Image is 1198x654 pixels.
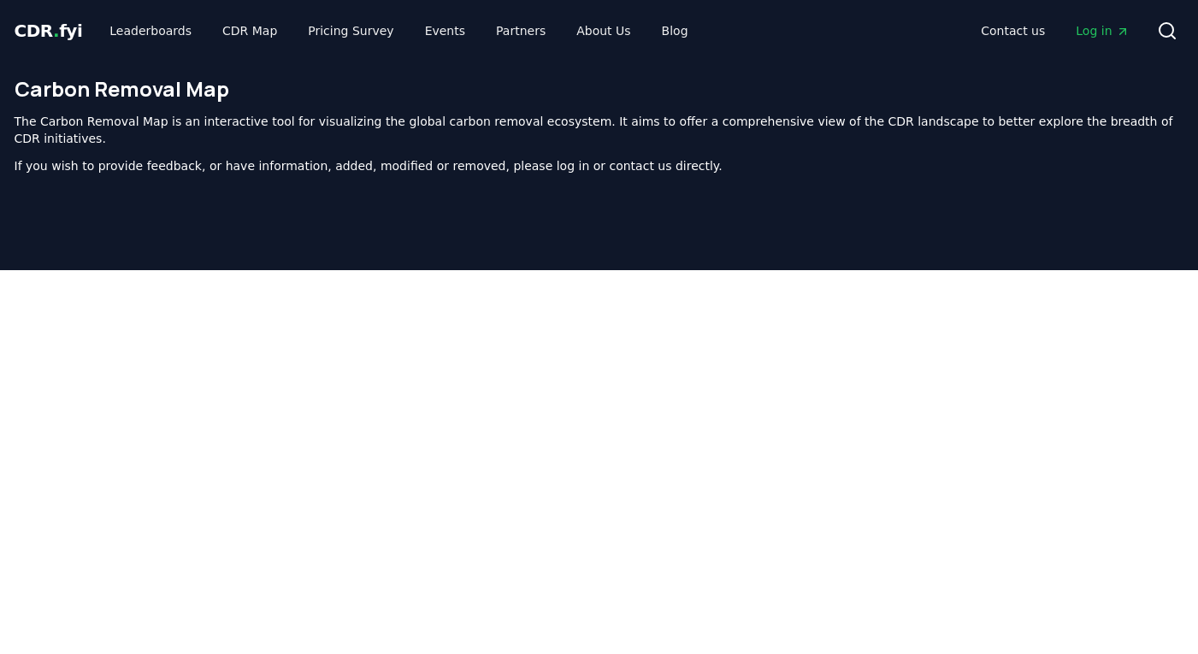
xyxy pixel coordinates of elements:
[967,15,1059,46] a: Contact us
[648,15,702,46] a: Blog
[209,15,291,46] a: CDR Map
[411,15,479,46] a: Events
[15,21,83,41] span: CDR fyi
[53,21,59,41] span: .
[96,15,205,46] a: Leaderboards
[15,75,1184,103] h1: Carbon Removal Map
[15,113,1184,147] p: The Carbon Removal Map is an interactive tool for visualizing the global carbon removal ecosystem...
[1076,22,1129,39] span: Log in
[15,157,1184,174] p: If you wish to provide feedback, or have information, added, modified or removed, please log in o...
[1062,15,1142,46] a: Log in
[967,15,1142,46] nav: Main
[96,15,701,46] nav: Main
[15,19,83,43] a: CDR.fyi
[482,15,559,46] a: Partners
[294,15,407,46] a: Pricing Survey
[563,15,644,46] a: About Us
